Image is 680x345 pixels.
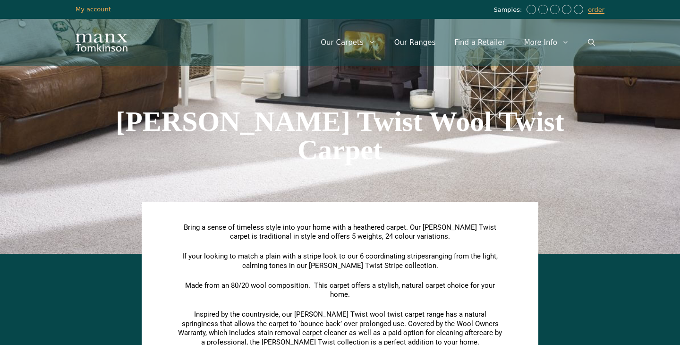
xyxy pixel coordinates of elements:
p: Made from an 80/20 wool composition. This carpet offers a stylish, natural carpet choice for your... [177,281,503,300]
a: My account [76,6,111,13]
a: More Info [515,28,578,57]
p: Bring a sense of timeless style into your home with a heathered carpet. Our [PERSON_NAME] Twist c... [177,223,503,241]
nav: Primary [311,28,604,57]
span: Samples: [493,6,524,14]
p: If your looking to match a plain with a stripe look to our 6 coordinating stripes [177,252,503,270]
h1: [PERSON_NAME] Twist Wool Twist Carpet [76,107,604,164]
a: Our Ranges [385,28,445,57]
a: Our Carpets [311,28,385,57]
a: Open Search Bar [578,28,604,57]
a: Find a Retailer [445,28,514,57]
a: order [588,6,604,14]
span: ranging from the light, calming tones in our [PERSON_NAME] Twist Stripe collection. [242,252,498,270]
img: Manx Tomkinson [76,34,127,52]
